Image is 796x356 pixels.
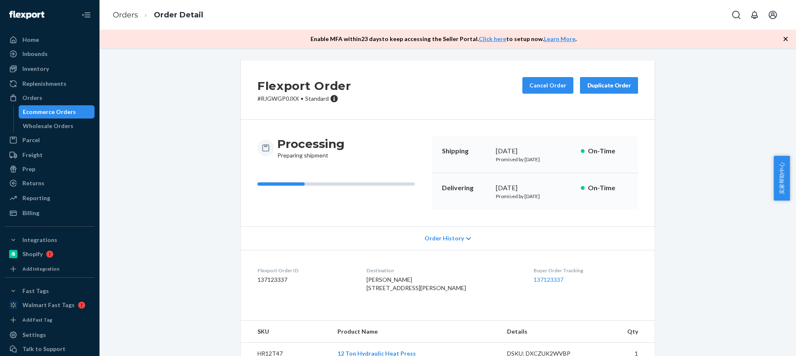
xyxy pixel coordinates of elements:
span: Standard [305,95,329,102]
div: Freight [22,151,43,159]
a: Returns [5,177,95,190]
span: • [301,95,303,102]
a: Add Integration [5,264,95,274]
a: Replenishments [5,77,95,90]
a: Wholesale Orders [19,119,95,133]
a: Walmart Fast Tags [5,298,95,312]
a: Billing [5,206,95,220]
span: [PERSON_NAME] [STREET_ADDRESS][PERSON_NAME] [366,276,466,291]
div: Ecommerce Orders [23,108,76,116]
div: Prep [22,165,35,173]
div: Duplicate Order [587,81,631,90]
div: Shopify [22,250,43,258]
a: Prep [5,162,95,176]
a: Reporting [5,191,95,205]
div: Home [22,36,39,44]
p: # RJGWGP0JXX [257,94,351,103]
ol: breadcrumbs [106,3,210,27]
a: Talk to Support [5,342,95,356]
a: Click here [479,35,506,42]
button: Cancel Order [522,77,573,94]
a: 137123337 [534,276,563,283]
dd: 137123337 [257,276,353,284]
div: [DATE] [496,183,574,193]
p: Delivering [442,183,489,193]
div: Talk to Support [22,345,66,353]
th: Product Name [331,321,501,343]
a: Freight [5,148,95,162]
a: Home [5,33,95,46]
a: Inbounds [5,47,95,61]
div: Wholesale Orders [23,122,73,130]
div: Reporting [22,194,50,202]
div: Replenishments [22,80,66,88]
p: Promised by [DATE] [496,156,574,163]
a: Learn More [544,35,575,42]
div: Fast Tags [22,287,49,295]
p: Shipping [442,146,489,156]
button: Open Search Box [728,7,745,23]
a: Inventory [5,62,95,75]
th: Qty [592,321,655,343]
div: Add Fast Tag [22,316,52,323]
a: Add Fast Tag [5,315,95,325]
a: Ecommerce Orders [19,105,95,119]
span: Order History [425,234,464,242]
div: Inventory [22,65,49,73]
th: Details [500,321,592,343]
div: Parcel [22,136,40,144]
button: Fast Tags [5,284,95,298]
p: On-Time [588,183,628,193]
div: Settings [22,331,46,339]
dt: Buyer Order Tracking [534,267,638,274]
div: Inbounds [22,50,48,58]
div: Walmart Fast Tags [22,301,75,309]
a: Shopify [5,247,95,261]
a: Orders [5,91,95,104]
img: Flexport logo [9,11,44,19]
p: Enable MFA within 23 days to keep accessing the Seller Portal. to setup now. . [311,35,577,43]
button: Open notifications [746,7,763,23]
button: 卖家帮助中心 [774,156,790,201]
a: Parcel [5,133,95,147]
th: SKU [241,321,331,343]
div: Orders [22,94,42,102]
div: Add Integration [22,265,59,272]
div: Billing [22,209,39,217]
button: Open account menu [764,7,781,23]
dt: Destination [366,267,521,274]
a: Settings [5,328,95,341]
a: Orders [113,10,138,19]
p: Promised by [DATE] [496,193,574,200]
div: [DATE] [496,146,574,156]
h3: Processing [277,136,345,151]
div: Integrations [22,236,57,244]
a: Order Detail [154,10,203,19]
div: Preparing shipment [277,136,345,160]
button: Duplicate Order [580,77,638,94]
h2: Flexport Order [257,77,351,94]
div: Returns [22,179,44,187]
p: On-Time [588,146,628,156]
button: Integrations [5,233,95,247]
dt: Flexport Order ID [257,267,353,274]
button: Close Navigation [78,7,95,23]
